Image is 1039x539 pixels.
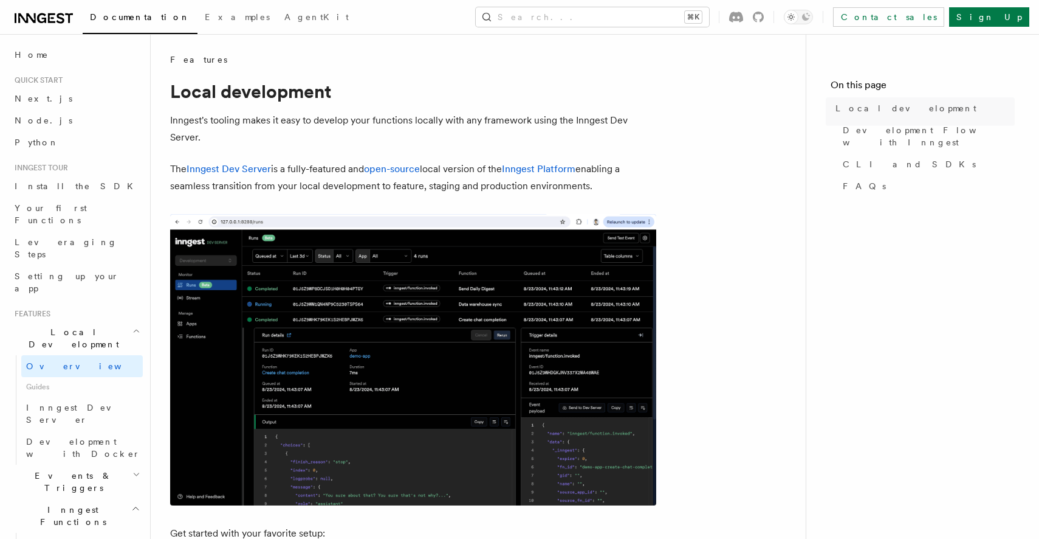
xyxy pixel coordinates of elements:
a: Inngest Platform [502,163,575,175]
span: Inngest tour [10,163,68,173]
a: Development with Docker [21,431,143,465]
button: Search...⌘K [476,7,709,27]
a: Documentation [83,4,197,34]
span: Quick start [10,75,63,85]
span: Local Development [10,326,132,350]
span: AgentKit [284,12,349,22]
span: Home [15,49,49,61]
span: Development Flow with Inngest [843,124,1015,148]
span: Install the SDK [15,181,140,191]
span: Setting up your app [15,271,119,293]
p: The is a fully-featured and local version of the enabling a seamless transition from your local d... [170,161,656,195]
a: Local development [831,97,1015,119]
h4: On this page [831,78,1015,97]
span: Inngest Functions [10,504,131,528]
h1: Local development [170,80,656,102]
a: Overview [21,355,143,377]
a: Inngest Dev Server [21,397,143,431]
span: Examples [205,12,270,22]
span: Documentation [90,12,190,22]
span: Leveraging Steps [15,237,117,259]
a: Setting up your app [10,265,143,299]
a: Home [10,44,143,66]
span: Inngest Dev Server [26,403,130,425]
a: Inngest Dev Server [187,163,271,175]
a: Examples [197,4,277,33]
span: Guides [21,377,143,397]
a: Your first Functions [10,197,143,231]
div: Local Development [10,355,143,465]
a: Python [10,131,143,153]
span: Overview [26,361,151,371]
span: Your first Functions [15,203,87,225]
button: Toggle dark mode [784,10,813,24]
span: FAQs [843,180,886,192]
span: Local development [835,102,976,114]
p: Inngest's tooling makes it easy to develop your functions locally with any framework using the In... [170,112,656,146]
a: Sign Up [949,7,1029,27]
button: Inngest Functions [10,499,143,533]
span: CLI and SDKs [843,158,976,170]
a: Contact sales [833,7,944,27]
span: Node.js [15,116,72,125]
button: Events & Triggers [10,465,143,499]
a: Development Flow with Inngest [838,119,1015,153]
a: Install the SDK [10,175,143,197]
button: Local Development [10,321,143,355]
span: Features [170,54,227,66]
span: Development with Docker [26,437,140,459]
span: Features [10,309,50,319]
span: Events & Triggers [10,470,132,494]
a: Next.js [10,88,143,110]
img: The Inngest Dev Server on the Functions page [170,214,656,506]
a: FAQs [838,175,1015,197]
span: Python [15,137,59,147]
a: open-source [364,163,420,175]
kbd: ⌘K [685,11,702,23]
a: AgentKit [277,4,356,33]
span: Next.js [15,94,72,103]
a: Node.js [10,110,143,131]
a: Leveraging Steps [10,231,143,265]
a: CLI and SDKs [838,153,1015,175]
